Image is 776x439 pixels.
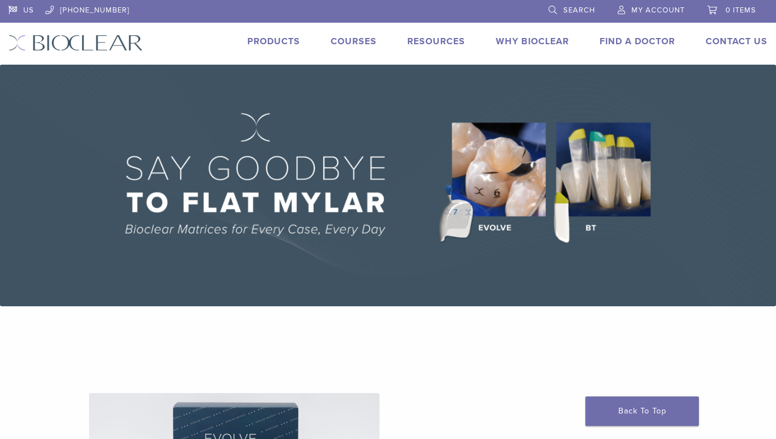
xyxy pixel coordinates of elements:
a: Resources [407,36,465,47]
span: Search [563,6,595,15]
span: 0 items [726,6,756,15]
a: Back To Top [585,396,699,426]
img: Bioclear [9,35,143,51]
a: Find A Doctor [600,36,675,47]
span: My Account [631,6,685,15]
a: Products [247,36,300,47]
a: Contact Us [706,36,767,47]
a: Courses [331,36,377,47]
a: Why Bioclear [496,36,569,47]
